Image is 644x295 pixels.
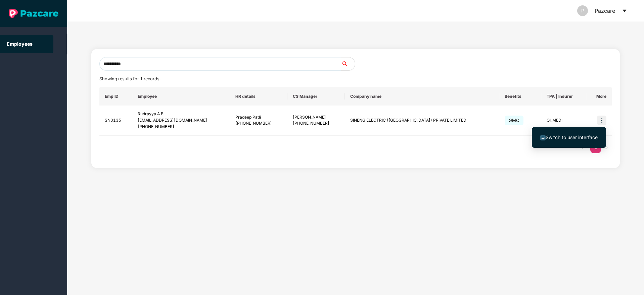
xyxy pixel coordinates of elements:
span: P [581,5,584,16]
button: right [601,142,612,153]
th: CS Manager [287,87,345,106]
span: GMC [505,116,523,125]
span: caret-down [622,8,627,13]
th: HR details [230,87,287,106]
div: Rudrayya A B [138,111,225,117]
th: TPA | Insurer [541,87,586,106]
th: More [586,87,612,106]
a: Employees [7,41,33,47]
img: icon [597,116,606,125]
span: right [604,145,608,150]
th: Company name [345,87,499,106]
span: search [341,61,355,67]
div: [PHONE_NUMBER] [235,120,282,127]
div: [EMAIL_ADDRESS][DOMAIN_NAME] [138,117,225,124]
span: Switch to user interface [546,134,598,140]
th: Emp ID [99,87,132,106]
div: [PERSON_NAME] [293,114,339,121]
div: [PHONE_NUMBER] [293,120,339,127]
div: Pradeep Patli [235,114,282,121]
img: svg+xml;base64,PHN2ZyB4bWxucz0iaHR0cDovL3d3dy53My5vcmcvMjAwMC9zdmciIHdpZHRoPSIxNiIgaGVpZ2h0PSIxNi... [540,135,546,140]
span: Showing results for 1 records. [99,76,160,81]
td: SN0135 [99,106,132,136]
th: Benefits [499,87,541,106]
td: SINENG ELECTRIC ([GEOGRAPHIC_DATA]) PRIVATE LIMITED [345,106,499,136]
button: search [341,57,355,71]
span: OI_MEDI [547,118,562,123]
th: Employee [132,87,230,106]
div: [PHONE_NUMBER] [138,124,225,130]
li: Next Page [601,142,612,153]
